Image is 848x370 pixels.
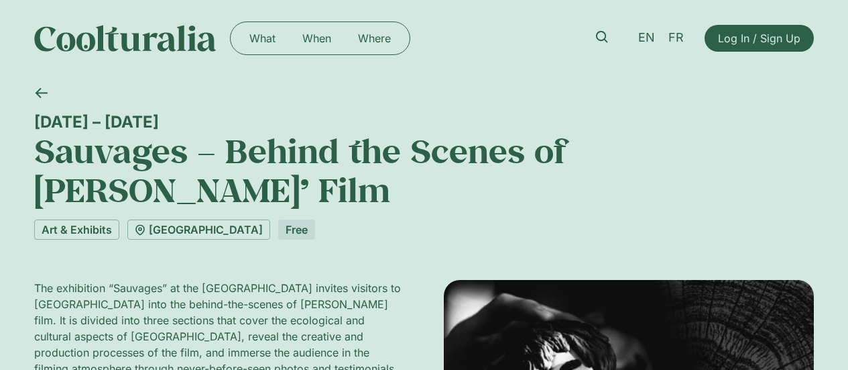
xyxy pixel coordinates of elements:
a: EN [631,28,662,48]
span: Log In / Sign Up [718,30,800,46]
span: FR [668,31,684,45]
a: Art & Exhibits [34,220,119,240]
a: When [289,28,345,49]
a: FR [662,28,690,48]
a: Log In / Sign Up [705,25,814,52]
span: EN [638,31,655,45]
a: What [236,28,289,49]
a: Where [345,28,404,49]
h1: Sauvages – Behind the Scenes of [PERSON_NAME]’ Film [34,132,814,209]
div: Free [278,220,315,240]
a: [GEOGRAPHIC_DATA] [127,220,270,240]
div: [DATE] – [DATE] [34,112,814,132]
nav: Menu [236,28,404,49]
